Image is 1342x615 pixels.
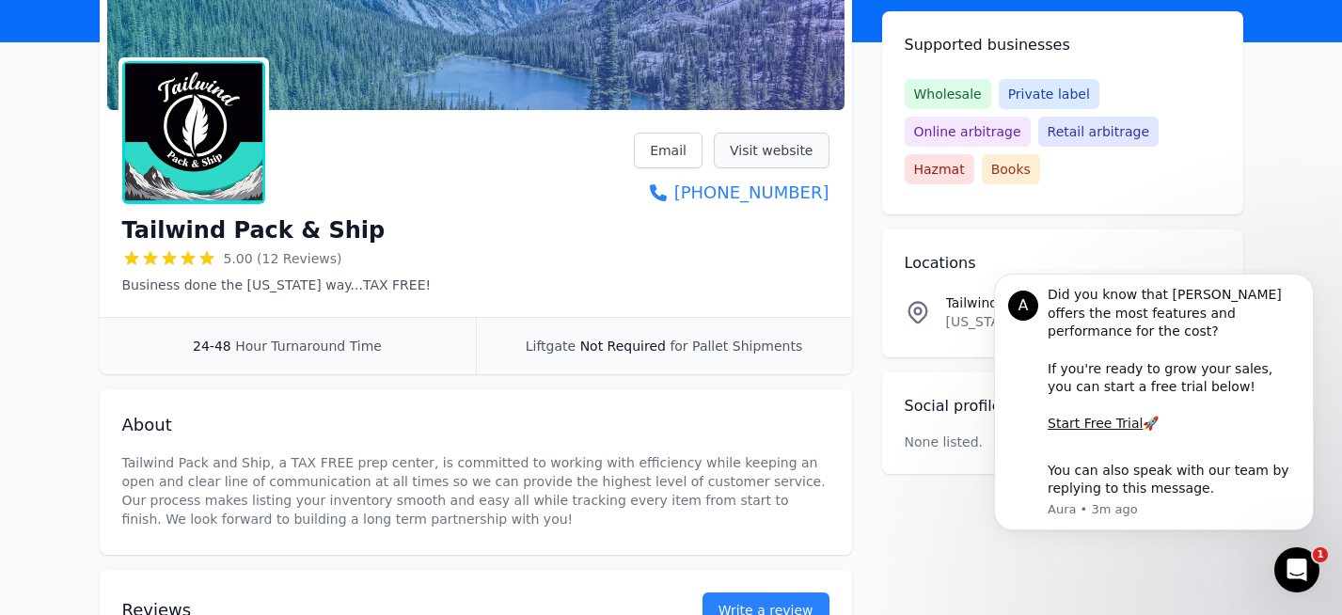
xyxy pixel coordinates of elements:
[905,433,984,451] p: None listed.
[905,395,1221,418] h2: Social profiles
[966,269,1342,602] iframe: Intercom notifications message
[982,154,1040,184] span: Books
[905,154,974,184] span: Hazmat
[634,133,703,168] a: Email
[1038,117,1159,147] span: Retail arbitrage
[946,293,1154,312] p: Tailwind Pack & Ship Location
[235,339,382,354] span: Hour Turnaround Time
[999,79,1099,109] span: Private label
[122,276,432,294] p: Business done the [US_STATE] way...TAX FREE!
[1274,547,1319,592] iframe: Intercom live chat
[224,249,342,268] span: 5.00 (12 Reviews)
[580,339,666,354] span: Not Required
[905,252,1221,275] h2: Locations
[122,61,265,204] img: Tailwind Pack & Ship
[193,339,231,354] span: 24-48
[905,117,1031,147] span: Online arbitrage
[905,79,991,109] span: Wholesale
[946,312,1154,331] p: [US_STATE], [GEOGRAPHIC_DATA]
[122,215,386,245] h1: Tailwind Pack & Ship
[122,453,829,528] p: Tailwind Pack and Ship, a TAX FREE prep center, is committed to working with efficiency while kee...
[905,34,1221,56] h2: Supported businesses
[122,412,829,438] h2: About
[714,133,829,168] a: Visit website
[634,180,829,206] a: [PHONE_NUMBER]
[670,339,802,354] span: for Pallet Shipments
[1313,547,1328,562] span: 1
[526,339,576,354] span: Liftgate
